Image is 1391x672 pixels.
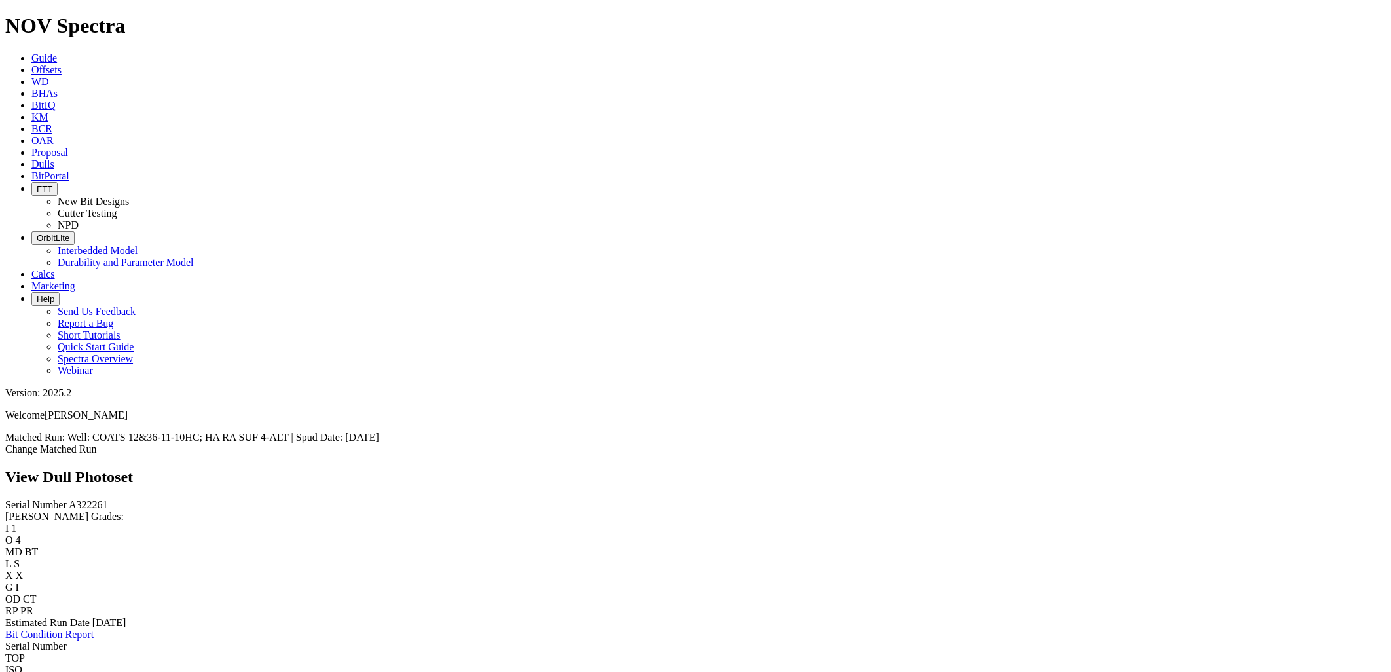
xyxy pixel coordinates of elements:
[16,534,21,546] span: 4
[31,147,68,158] a: Proposal
[25,546,38,557] span: BT
[92,617,126,628] span: [DATE]
[20,605,33,616] span: PR
[58,306,136,317] a: Send Us Feedback
[5,605,18,616] label: RP
[5,14,1386,38] h1: NOV Spectra
[5,409,1386,421] p: Welcome
[31,52,57,64] a: Guide
[31,182,58,196] button: FTT
[5,582,13,593] label: G
[5,468,1386,486] h2: View Dull Photoset
[5,629,94,640] a: Bit Condition Report
[45,409,128,420] span: [PERSON_NAME]
[58,245,138,256] a: Interbedded Model
[5,523,9,534] label: I
[31,292,60,306] button: Help
[37,294,54,304] span: Help
[5,652,25,663] span: TOP
[16,570,24,581] span: X
[31,64,62,75] a: Offsets
[58,329,121,341] a: Short Tutorials
[5,443,97,455] a: Change Matched Run
[37,233,69,243] span: OrbitLite
[58,341,134,352] a: Quick Start Guide
[11,523,16,534] span: 1
[5,511,1386,523] div: [PERSON_NAME] Grades:
[14,558,20,569] span: S
[31,231,75,245] button: OrbitLite
[31,280,75,291] a: Marketing
[31,269,55,280] a: Calcs
[16,582,19,593] span: I
[58,196,129,207] a: New Bit Designs
[31,170,69,181] a: BitPortal
[31,123,52,134] a: BCR
[5,570,13,581] label: X
[31,100,55,111] a: BitIQ
[5,593,20,605] label: OD
[5,617,90,628] label: Estimated Run Date
[31,135,54,146] a: OAR
[5,534,13,546] label: O
[5,432,65,443] span: Matched Run:
[31,88,58,99] a: BHAs
[5,558,11,569] label: L
[58,257,194,268] a: Durability and Parameter Model
[37,184,52,194] span: FTT
[5,641,67,652] span: Serial Number
[58,353,133,364] a: Spectra Overview
[31,76,49,87] a: WD
[5,387,1386,399] div: Version: 2025.2
[67,432,379,443] span: Well: COATS 12&36-11-10HC; HA RA SUF 4-ALT | Spud Date: [DATE]
[5,546,22,557] label: MD
[23,593,36,605] span: CT
[58,208,117,219] a: Cutter Testing
[31,111,48,122] a: KM
[58,365,93,376] a: Webinar
[5,499,67,510] label: Serial Number
[58,219,79,231] a: NPD
[58,318,113,329] a: Report a Bug
[69,499,108,510] span: A322261
[31,159,54,170] a: Dulls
